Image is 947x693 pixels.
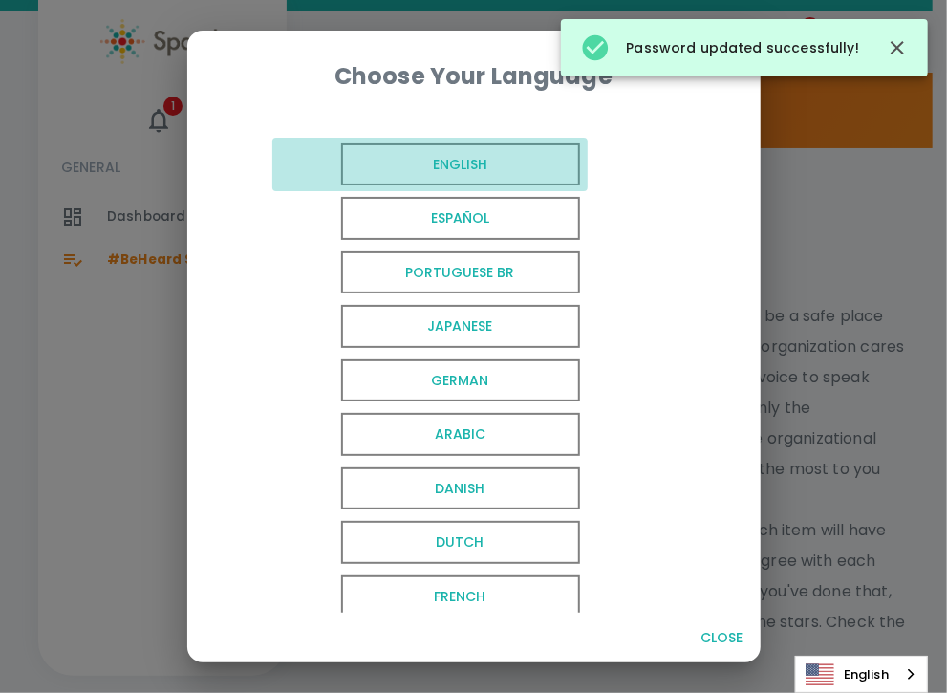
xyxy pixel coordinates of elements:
div: Choose Your Language [218,61,730,92]
a: English [796,657,927,692]
button: German [272,354,588,408]
button: Japanese [272,299,588,354]
span: Japanese [341,305,580,348]
span: English [341,143,580,186]
span: French [341,575,580,618]
button: Portuguese BR [272,246,588,300]
span: Español [341,197,580,240]
button: Close [692,620,753,656]
button: Arabic [272,407,588,462]
button: Dutch [272,515,588,570]
button: English [272,138,588,192]
span: Portuguese BR [341,251,580,294]
span: Danish [341,467,580,510]
button: French [272,570,588,624]
div: Password updated successfully! [580,25,859,71]
span: Arabic [341,413,580,456]
span: Dutch [341,521,580,564]
button: Danish [272,462,588,516]
div: Language [795,656,928,693]
button: Español [272,191,588,246]
aside: Language selected: English [795,656,928,693]
span: German [341,359,580,402]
